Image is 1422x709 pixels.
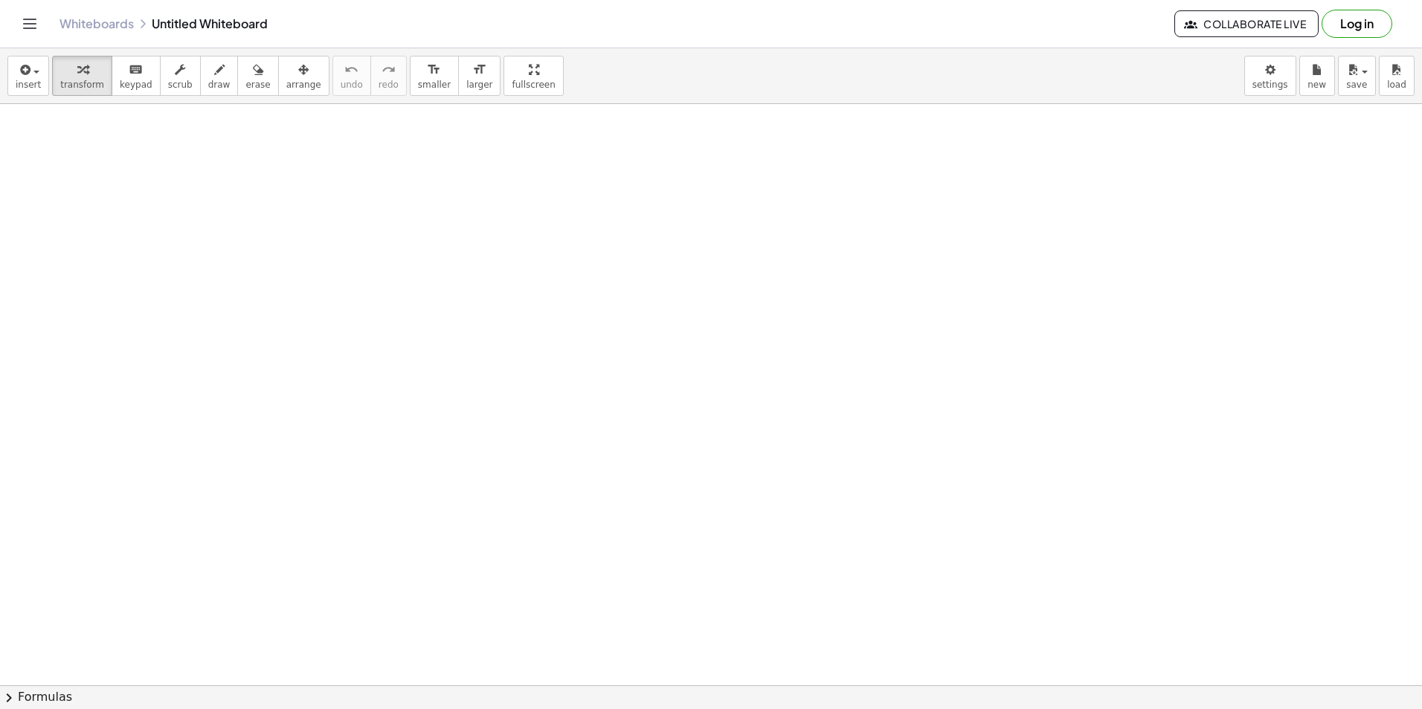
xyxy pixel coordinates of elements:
span: draw [208,80,231,90]
button: scrub [160,56,201,96]
button: new [1299,56,1335,96]
button: insert [7,56,49,96]
button: load [1379,56,1415,96]
span: save [1346,80,1367,90]
span: new [1307,80,1326,90]
span: insert [16,80,41,90]
span: settings [1252,80,1288,90]
i: redo [382,61,396,79]
i: keyboard [129,61,143,79]
span: transform [60,80,104,90]
button: transform [52,56,112,96]
button: Log in [1322,10,1392,38]
span: scrub [168,80,193,90]
button: Toggle navigation [18,12,42,36]
button: format_sizesmaller [410,56,459,96]
button: fullscreen [504,56,563,96]
button: format_sizelarger [458,56,501,96]
button: save [1338,56,1376,96]
button: undoundo [332,56,371,96]
span: Collaborate Live [1187,17,1306,30]
span: larger [466,80,492,90]
span: redo [379,80,399,90]
button: keyboardkeypad [112,56,161,96]
button: settings [1244,56,1296,96]
i: format_size [427,61,441,79]
span: undo [341,80,363,90]
i: undo [344,61,358,79]
button: draw [200,56,239,96]
i: format_size [472,61,486,79]
span: erase [245,80,270,90]
a: Whiteboards [59,16,134,31]
button: Collaborate Live [1174,10,1319,37]
button: erase [237,56,278,96]
button: redoredo [370,56,407,96]
button: arrange [278,56,329,96]
span: fullscreen [512,80,555,90]
span: smaller [418,80,451,90]
span: keypad [120,80,152,90]
span: arrange [286,80,321,90]
span: load [1387,80,1406,90]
